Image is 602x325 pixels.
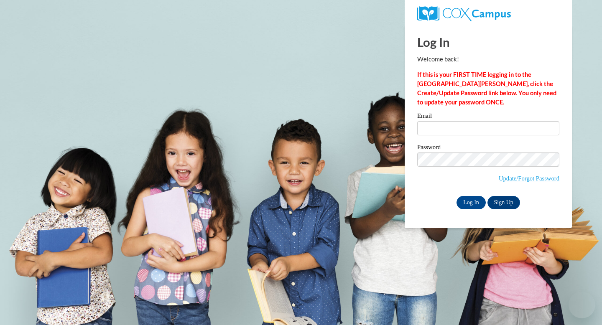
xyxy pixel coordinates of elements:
[569,292,595,318] iframe: Button to launch messaging window
[417,55,559,64] p: Welcome back!
[417,6,511,21] img: COX Campus
[457,196,486,209] input: Log In
[417,6,559,21] a: COX Campus
[487,196,520,209] a: Sign Up
[499,175,559,182] a: Update/Forgot Password
[417,144,559,152] label: Password
[417,33,559,51] h1: Log In
[417,113,559,121] label: Email
[417,71,556,106] strong: If this is your FIRST TIME logging in to the [GEOGRAPHIC_DATA][PERSON_NAME], click the Create/Upd...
